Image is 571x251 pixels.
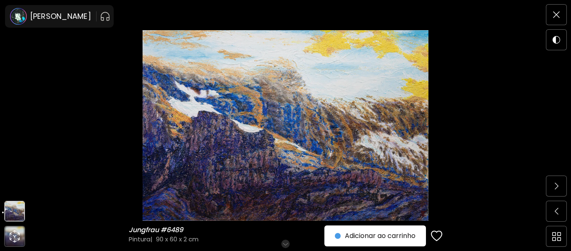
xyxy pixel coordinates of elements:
span: Adicionar ao carrinho [335,231,416,241]
button: Adicionar ao carrinho [324,225,426,246]
button: pauseOutline IconGradient Icon [100,10,110,23]
h6: Jungfrau #6489 [129,226,185,234]
h6: [PERSON_NAME] [30,11,91,21]
button: favorites [426,225,448,247]
h4: Pintura | 90 x 60 x 2 cm [129,235,357,243]
div: animation [8,230,21,243]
